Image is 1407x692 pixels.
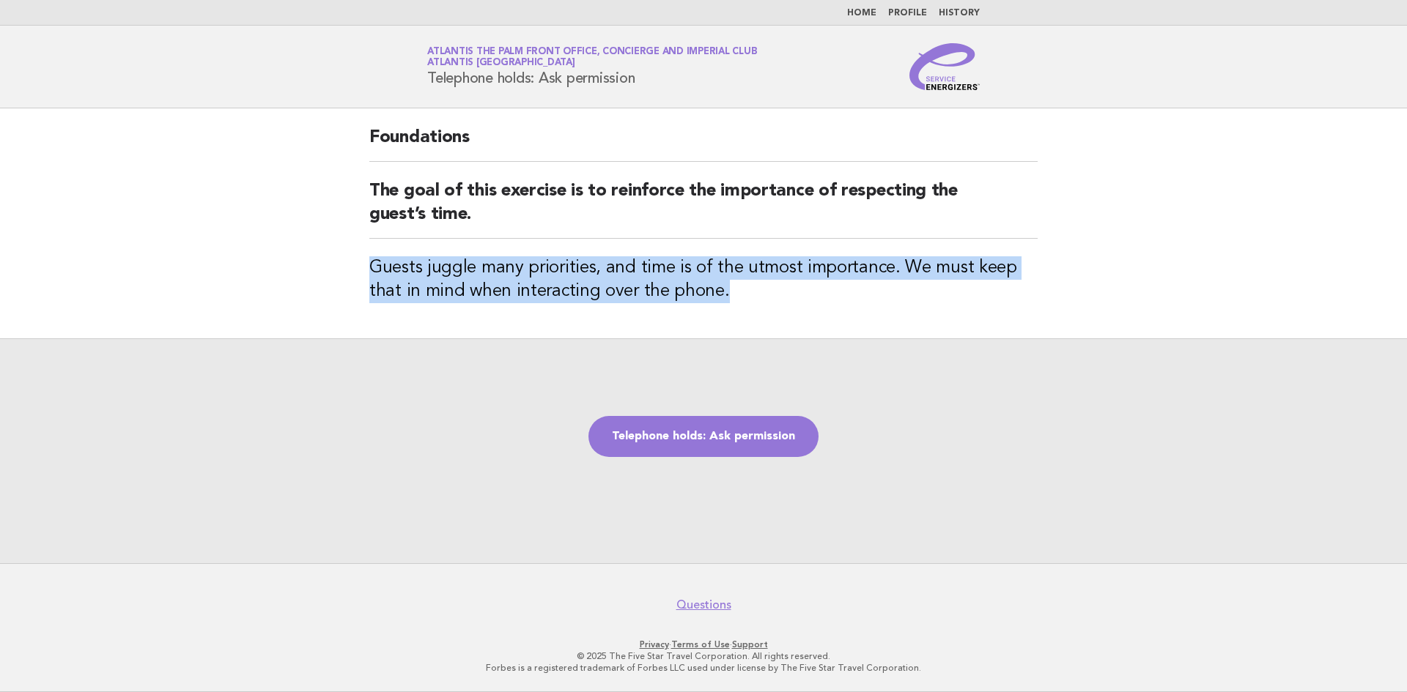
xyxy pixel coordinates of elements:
[588,416,819,457] a: Telephone holds: Ask permission
[369,256,1038,303] h3: Guests juggle many priorities, and time is of the utmost importance. We must keep that in mind wh...
[427,47,757,67] a: Atlantis The Palm Front Office, Concierge and Imperial ClubAtlantis [GEOGRAPHIC_DATA]
[671,639,730,650] a: Terms of Use
[255,650,1152,662] p: © 2025 The Five Star Travel Corporation. All rights reserved.
[255,662,1152,674] p: Forbes is a registered trademark of Forbes LLC used under license by The Five Star Travel Corpora...
[427,48,757,86] h1: Telephone holds: Ask permission
[676,598,731,612] a: Questions
[369,126,1038,162] h2: Foundations
[255,639,1152,650] p: · ·
[427,59,575,68] span: Atlantis [GEOGRAPHIC_DATA]
[640,639,669,650] a: Privacy
[847,9,876,18] a: Home
[369,179,1038,239] h2: The goal of this exercise is to reinforce the importance of respecting the guest’s time.
[732,639,768,650] a: Support
[909,43,980,90] img: Service Energizers
[888,9,927,18] a: Profile
[939,9,980,18] a: History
